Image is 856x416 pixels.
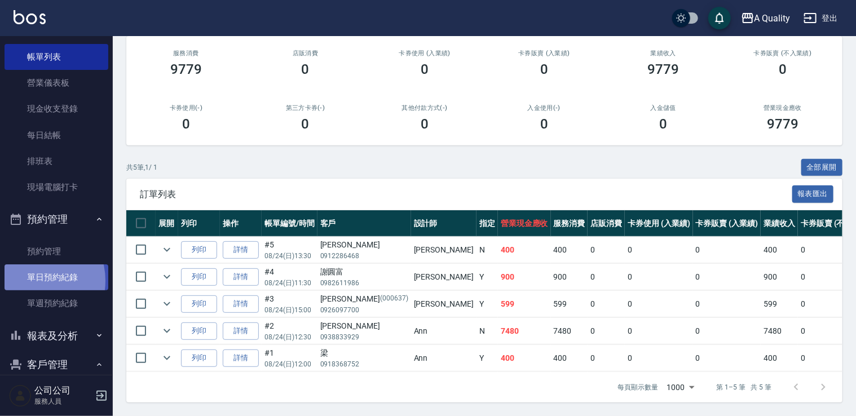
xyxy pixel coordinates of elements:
th: 操作 [220,210,262,237]
p: 08/24 (日) 12:00 [264,359,315,369]
div: [PERSON_NAME] [320,293,408,305]
button: 報表匯出 [792,185,834,203]
div: 1000 [663,372,699,402]
h2: 卡券使用 (入業績) [378,50,471,57]
td: 400 [498,237,551,263]
td: 0 [625,264,693,290]
button: 報表及分析 [5,321,108,351]
img: Logo [14,10,46,24]
td: 599 [498,291,551,317]
th: 營業現金應收 [498,210,551,237]
td: Y [476,264,498,290]
div: [PERSON_NAME] [320,320,408,332]
td: [PERSON_NAME] [411,264,476,290]
td: Y [476,291,498,317]
div: 梁 [320,347,408,359]
h3: 9779 [648,61,679,77]
h3: 9779 [767,116,798,132]
a: 報表匯出 [792,188,834,199]
p: 0918368752 [320,359,408,369]
a: 詳情 [223,268,259,286]
th: 卡券販賣 (入業績) [693,210,761,237]
button: expand row [158,349,175,366]
h2: 營業現金應收 [736,104,829,112]
p: 0938833929 [320,332,408,342]
h3: 9779 [170,61,202,77]
a: 單週預約紀錄 [5,290,108,316]
button: 列印 [181,349,217,367]
a: 現場電腦打卡 [5,174,108,200]
th: 展開 [156,210,178,237]
a: 詳情 [223,349,259,367]
td: 400 [761,237,798,263]
p: 08/24 (日) 11:30 [264,278,315,288]
p: 每頁顯示數量 [617,382,658,392]
td: 0 [588,318,625,344]
h3: 0 [779,61,787,77]
td: 0 [625,318,693,344]
a: 預約管理 [5,238,108,264]
button: 列印 [181,268,217,286]
a: 詳情 [223,241,259,259]
td: 0 [588,264,625,290]
h3: 0 [302,61,310,77]
button: A Quality [736,7,795,30]
h2: 其他付款方式(-) [378,104,471,112]
a: 詳情 [223,322,259,340]
td: N [476,237,498,263]
p: 08/24 (日) 12:30 [264,332,315,342]
th: 客戶 [317,210,411,237]
a: 單日預約紀錄 [5,264,108,290]
td: 7480 [761,318,798,344]
div: [PERSON_NAME] [320,239,408,251]
div: A Quality [754,11,791,25]
p: 0912286468 [320,251,408,261]
td: 900 [551,264,588,290]
h3: 0 [302,116,310,132]
p: (000637) [380,293,408,305]
p: 08/24 (日) 15:00 [264,305,315,315]
button: 全部展開 [801,159,843,176]
h3: 0 [421,61,429,77]
h2: 第三方卡券(-) [259,104,352,112]
td: 0 [693,264,761,290]
td: 599 [761,291,798,317]
h2: 入金儲值 [617,104,710,112]
td: 7480 [498,318,551,344]
th: 卡券使用 (入業績) [625,210,693,237]
h2: 卡券使用(-) [140,104,232,112]
td: [PERSON_NAME] [411,237,476,263]
td: [PERSON_NAME] [411,291,476,317]
th: 服務消費 [551,210,588,237]
td: 400 [498,345,551,371]
td: 900 [498,264,551,290]
h2: 卡券販賣 (不入業績) [736,50,829,57]
a: 帳單列表 [5,44,108,70]
td: #3 [262,291,317,317]
td: #4 [262,264,317,290]
button: expand row [158,268,175,285]
h3: 0 [540,116,548,132]
td: 0 [588,291,625,317]
h3: 0 [182,116,190,132]
span: 訂單列表 [140,189,792,200]
h5: 公司公司 [34,385,92,396]
a: 詳情 [223,295,259,313]
th: 業績收入 [761,210,798,237]
td: 599 [551,291,588,317]
td: 0 [588,345,625,371]
th: 帳單編號/時間 [262,210,317,237]
a: 現金收支登錄 [5,96,108,122]
a: 營業儀表板 [5,70,108,96]
td: 900 [761,264,798,290]
p: 08/24 (日) 13:30 [264,251,315,261]
button: 列印 [181,322,217,340]
p: 0926097700 [320,305,408,315]
a: 排班表 [5,148,108,174]
td: 0 [625,345,693,371]
th: 設計師 [411,210,476,237]
td: 400 [551,345,588,371]
button: 客戶管理 [5,350,108,379]
h3: 0 [659,116,667,132]
div: 謝圓富 [320,266,408,278]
